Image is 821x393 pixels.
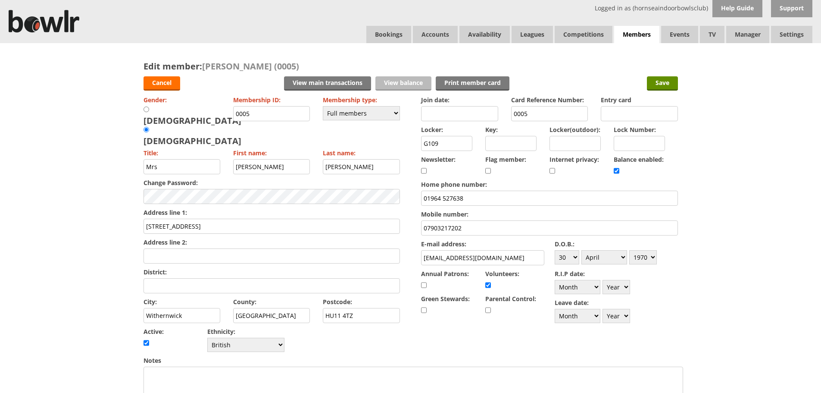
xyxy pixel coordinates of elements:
[421,126,472,134] label: Locker:
[421,210,677,218] label: Mobile number:
[555,240,678,248] label: D.O.B.:
[485,270,544,278] label: Volunteers:
[144,179,400,187] label: Change Password:
[555,299,678,307] label: Leave date:
[421,96,498,104] label: Join date:
[144,149,221,157] label: Title:
[511,96,588,104] label: Card Reference Number:
[144,327,208,336] label: Active:
[144,126,241,147] div: [DEMOGRAPHIC_DATA]
[726,26,769,43] span: Manager
[233,149,310,157] label: First name:
[413,26,458,43] span: Accounts
[555,26,612,43] a: Competitions
[144,76,180,91] a: Cancel
[549,126,601,134] label: Locker(outdoor):
[144,106,241,126] div: [DEMOGRAPHIC_DATA]
[207,327,284,336] label: Ethnicity:
[647,76,678,91] input: Save
[323,96,400,104] label: Membership type:
[614,26,659,44] span: Members
[700,26,724,43] span: TV
[202,60,299,72] span: [PERSON_NAME] (0005)
[436,76,509,91] a: Print member card
[144,356,678,365] label: Notes
[549,155,614,163] label: Internet privacy:
[375,76,431,91] a: View balance
[771,26,812,43] span: Settings
[614,126,665,134] label: Lock Number:
[144,208,400,217] label: Address line 1:
[601,96,678,104] label: Entry card
[421,180,677,189] label: Home phone number:
[555,270,678,278] label: R.I.P date:
[144,298,221,306] label: City:
[144,238,400,246] label: Address line 2:
[485,126,537,134] label: Key:
[144,268,400,276] label: District:
[459,26,510,43] a: Availability
[421,240,544,248] label: E-mail address:
[421,155,485,163] label: Newsletter:
[614,155,678,163] label: Balance enabled:
[284,76,371,91] a: View main transactions
[233,96,310,104] label: Membership ID:
[366,26,411,43] a: Bookings
[661,26,698,43] a: Events
[512,26,553,43] a: Leagues
[485,295,544,303] label: Parental Control:
[323,149,400,157] label: Last name:
[233,298,310,306] label: County:
[421,295,480,303] label: Green Stewards:
[323,298,400,306] label: Postcode:
[144,96,221,104] label: Gender:
[485,155,549,163] label: Flag member:
[421,270,480,278] label: Annual Patrons:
